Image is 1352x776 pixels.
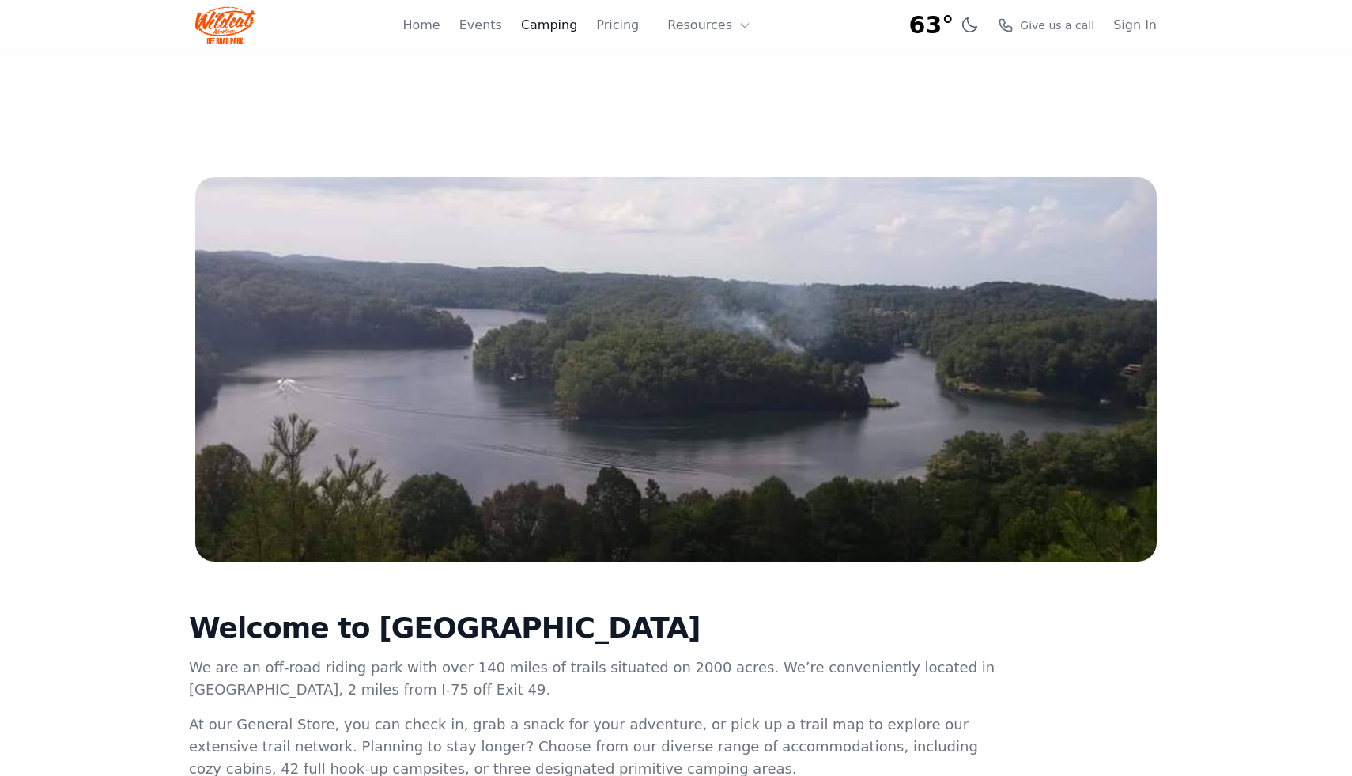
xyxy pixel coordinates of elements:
[521,16,577,35] a: Camping
[402,16,440,35] a: Home
[189,657,999,701] p: We are an off-road riding park with over 140 miles of trails situated on 2000 acres. We’re conven...
[596,16,639,35] a: Pricing
[1113,16,1157,35] a: Sign In
[909,11,954,40] span: 63°
[189,612,999,644] h2: Welcome to [GEOGRAPHIC_DATA]
[195,6,255,44] img: Wildcat Logo
[658,9,761,41] button: Resources
[459,16,502,35] a: Events
[1020,17,1094,33] span: Give us a call
[998,17,1094,33] a: Give us a call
